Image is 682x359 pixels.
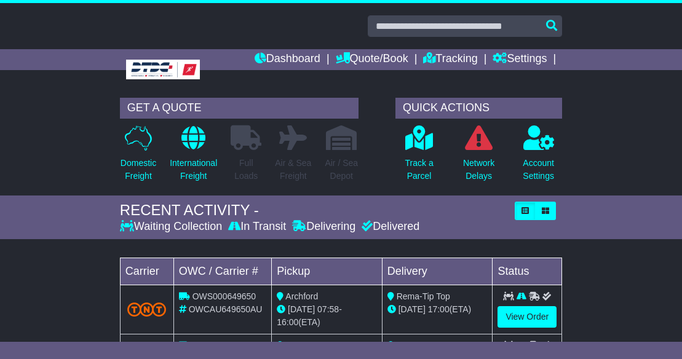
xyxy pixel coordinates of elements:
p: Air & Sea Freight [275,157,311,183]
a: Tracking [423,49,477,70]
span: Archford [285,291,318,301]
a: View Order [498,306,557,328]
p: Network Delays [463,157,494,183]
span: 17:00 [428,304,450,314]
td: Status [493,258,562,285]
div: In Transit [225,220,289,234]
span: OWS000649650 [192,291,256,301]
div: Delivered [359,220,419,234]
td: Delivery [382,258,493,285]
div: (ETA) [387,303,488,316]
a: Settings [493,49,547,70]
a: Track aParcel [405,125,434,189]
a: InternationalFreight [169,125,218,189]
a: DomesticFreight [120,125,157,189]
img: TNT_Domestic.png [127,302,166,317]
span: [DATE] [288,304,315,314]
span: 16:00 [277,317,298,327]
span: OWCAU649650AU [189,304,263,314]
div: - (ETA) [277,303,377,329]
a: Dashboard [255,49,320,70]
span: Rema-Tip Top [397,291,450,301]
div: Waiting Collection [120,220,225,234]
div: GET A QUOTE [120,98,359,119]
div: RECENT ACTIVITY - [120,202,509,219]
span: [DATE] [398,304,426,314]
div: Delivering [289,220,359,234]
td: Carrier [120,258,173,285]
span: 07:58 [317,304,339,314]
p: Domestic Freight [121,157,156,183]
td: Pickup [272,258,383,285]
td: OWC / Carrier # [173,258,271,285]
div: QUICK ACTIONS [395,98,562,119]
p: Account Settings [523,157,554,183]
p: Track a Parcel [405,157,434,183]
p: International Freight [170,157,217,183]
span: Archford [285,341,318,350]
p: Air / Sea Depot [325,157,358,183]
a: NetworkDelays [462,125,495,189]
p: Full Loads [231,157,261,183]
a: Quote/Book [336,49,408,70]
a: AccountSettings [522,125,555,189]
